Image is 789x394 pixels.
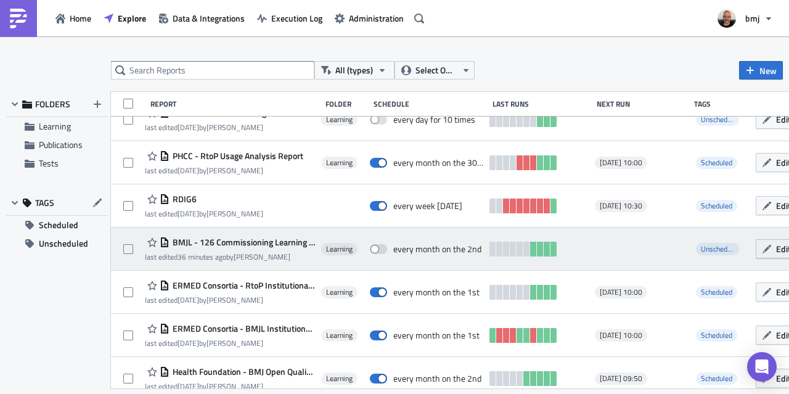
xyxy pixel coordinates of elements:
[145,252,315,261] div: last edited by [PERSON_NAME]
[349,12,404,25] span: Administration
[696,243,739,255] span: Unscheduled
[394,61,475,80] button: Select Owner
[326,115,353,125] span: Learning
[314,61,394,80] button: All (types)
[150,99,319,109] div: Report
[6,216,108,234] button: Scheduled
[111,61,314,80] input: Search Reports
[178,165,199,176] time: 2025-09-12T10:08:34Z
[696,200,737,212] span: Scheduled
[393,200,462,211] div: every week on Monday
[393,330,480,341] div: every month on the 1st
[701,113,740,125] span: Unscheduled
[145,339,315,348] div: last edited by [PERSON_NAME]
[39,234,88,253] span: Unscheduled
[326,374,353,384] span: Learning
[145,382,315,391] div: last edited by [PERSON_NAME]
[178,380,199,392] time: 2025-09-12T09:34:38Z
[49,9,97,28] button: Home
[39,138,83,151] span: Publications
[271,12,322,25] span: Execution Log
[170,280,315,291] span: ERMED Consortia - RtoP Institutional Usage Report
[696,113,739,126] span: Unscheduled
[600,287,642,297] span: [DATE] 10:00
[170,323,315,334] span: ERMED Consortia - BMJL Institutional Usage
[393,114,475,125] div: every day for 10 times
[600,374,642,384] span: [DATE] 09:50
[759,64,777,77] span: New
[145,209,263,218] div: last edited by [PERSON_NAME]
[696,372,737,385] span: Scheduled
[97,9,152,28] button: Explore
[170,194,197,205] span: RDIG6
[326,287,353,297] span: Learning
[696,329,737,342] span: Scheduled
[393,373,481,384] div: every month on the 2nd
[694,99,750,109] div: Tags
[493,99,591,109] div: Last Runs
[178,294,199,306] time: 2025-09-12T09:37:48Z
[415,64,457,77] span: Select Owner
[747,352,777,382] div: Open Intercom Messenger
[710,5,780,32] button: bmj
[39,216,78,234] span: Scheduled
[374,99,486,109] div: Schedule
[325,99,367,109] div: Folder
[39,157,59,170] span: Tests
[696,157,737,169] span: Scheduled
[701,157,732,168] span: Scheduled
[701,243,740,255] span: Unscheduled
[145,295,315,305] div: last edited by [PERSON_NAME]
[145,123,315,132] div: last edited by [PERSON_NAME]
[35,99,70,110] span: FOLDERS
[329,9,410,28] button: Administration
[170,237,315,248] span: BMJL - 126 Commissioning Learning Course Usage & Reviews
[393,287,480,298] div: every month on the 1st
[6,234,108,253] button: Unscheduled
[716,8,737,29] img: Avatar
[393,157,483,168] div: every month on the 30th
[145,166,303,175] div: last edited by [PERSON_NAME]
[251,9,329,28] button: Execution Log
[173,12,245,25] span: Data & Integrations
[326,330,353,340] span: Learning
[118,12,146,25] span: Explore
[9,9,28,28] img: PushMetrics
[701,329,732,341] span: Scheduled
[745,12,759,25] span: bmj
[335,64,373,77] span: All (types)
[739,61,783,80] button: New
[170,366,315,377] span: Health Foundation - BMJ Open Quality Submissions Report
[70,12,91,25] span: Home
[35,197,54,208] span: TAGS
[39,120,71,133] span: Learning
[152,9,251,28] button: Data & Integrations
[393,244,481,255] div: every month on the 2nd
[701,372,732,384] span: Scheduled
[597,99,688,109] div: Next Run
[178,337,199,349] time: 2025-09-12T09:35:47Z
[701,200,732,211] span: Scheduled
[600,201,642,211] span: [DATE] 10:30
[696,286,737,298] span: Scheduled
[326,244,353,254] span: Learning
[600,158,642,168] span: [DATE] 10:00
[178,121,199,133] time: 2025-09-12T09:58:27Z
[170,150,303,162] span: PHCC - RtoP Usage Analysis Report
[178,208,199,220] time: 2025-08-21T11:56:12Z
[600,330,642,340] span: [DATE] 10:00
[701,286,732,298] span: Scheduled
[326,158,353,168] span: Learning
[178,251,226,263] time: 2025-09-15T13:21:52Z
